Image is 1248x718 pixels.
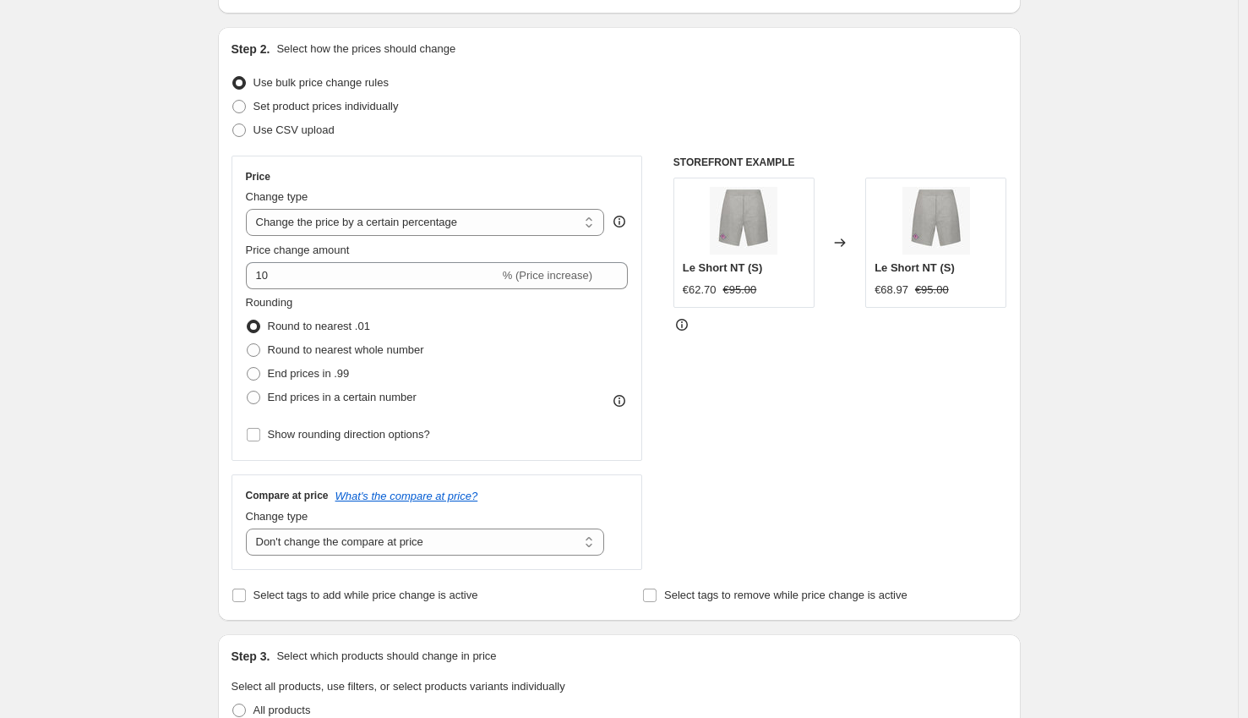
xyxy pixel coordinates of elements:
img: shortnt_Front_80x.jpg [710,187,777,255]
div: €68.97 [875,282,908,299]
span: Round to nearest .01 [268,320,370,332]
p: Select which products should change in price [276,648,496,665]
span: Rounding [246,296,293,309]
p: Select how the prices should change [276,41,455,58]
h3: Compare at price [246,489,329,502]
button: What's the compare at price? [335,490,478,502]
span: End prices in a certain number [268,391,417,403]
input: -15 [246,262,499,289]
span: Price change amount [246,244,350,256]
span: Select all products, use filters, or select products variants individually [232,680,565,693]
span: Change type [246,510,308,523]
span: Use CSV upload [253,123,335,136]
span: Select tags to add while price change is active [253,589,478,601]
span: Show rounding direction options? [268,428,430,441]
span: End prices in .99 [268,367,350,380]
span: Change type [246,190,308,203]
strike: €95.00 [915,282,949,299]
h2: Step 3. [232,648,270,665]
span: Round to nearest whole number [268,343,424,356]
h3: Price [246,170,270,184]
span: Select tags to remove while price change is active [664,589,907,601]
span: % (Price increase) [503,269,592,282]
span: Le Short NT (S) [683,261,763,274]
span: Le Short NT (S) [875,261,955,274]
div: help [611,213,628,230]
span: Use bulk price change rules [253,76,389,89]
span: Set product prices individually [253,100,399,112]
h2: Step 2. [232,41,270,58]
strike: €95.00 [723,282,757,299]
img: shortnt_Front_80x.jpg [902,187,970,255]
span: All products [253,704,311,716]
div: €62.70 [683,282,717,299]
h6: STOREFRONT EXAMPLE [673,156,1007,169]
